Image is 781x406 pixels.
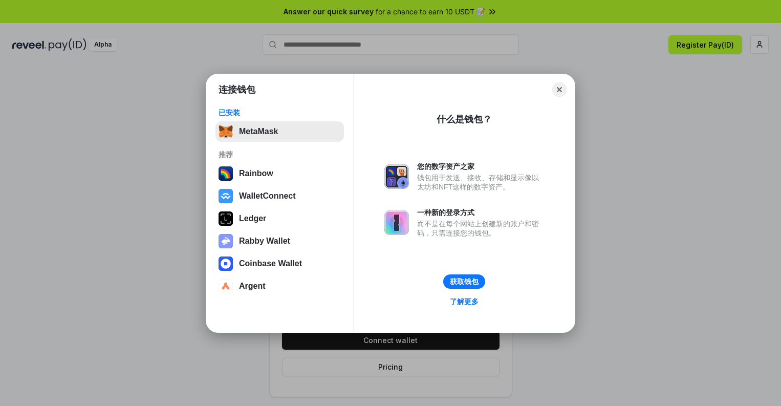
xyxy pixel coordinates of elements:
img: svg+xml,%3Csvg%20width%3D%2228%22%20height%3D%2228%22%20viewBox%3D%220%200%2028%2028%22%20fill%3D... [219,257,233,271]
button: Coinbase Wallet [215,253,344,274]
a: 了解更多 [444,295,485,308]
img: svg+xml,%3Csvg%20width%3D%2228%22%20height%3D%2228%22%20viewBox%3D%220%200%2028%2028%22%20fill%3D... [219,279,233,293]
div: 获取钱包 [450,277,479,286]
div: 什么是钱包？ [437,113,492,125]
img: svg+xml,%3Csvg%20fill%3D%22none%22%20height%3D%2233%22%20viewBox%3D%220%200%2035%2033%22%20width%... [219,124,233,139]
div: Ledger [239,214,266,223]
div: 了解更多 [450,297,479,306]
button: 获取钱包 [443,274,485,289]
button: WalletConnect [215,186,344,206]
img: svg+xml,%3Csvg%20xmlns%3D%22http%3A%2F%2Fwww.w3.org%2F2000%2Fsvg%22%20fill%3D%22none%22%20viewBox... [384,210,409,235]
div: 一种新的登录方式 [417,208,544,217]
button: Close [552,82,567,97]
div: 您的数字资产之家 [417,162,544,171]
div: Coinbase Wallet [239,259,302,268]
img: svg+xml,%3Csvg%20width%3D%22120%22%20height%3D%22120%22%20viewBox%3D%220%200%20120%20120%22%20fil... [219,166,233,181]
button: MetaMask [215,121,344,142]
div: Argent [239,282,266,291]
div: Rainbow [239,169,273,178]
button: Ledger [215,208,344,229]
div: 推荐 [219,150,341,159]
img: svg+xml,%3Csvg%20width%3D%2228%22%20height%3D%2228%22%20viewBox%3D%220%200%2028%2028%22%20fill%3D... [219,189,233,203]
img: svg+xml,%3Csvg%20xmlns%3D%22http%3A%2F%2Fwww.w3.org%2F2000%2Fsvg%22%20fill%3D%22none%22%20viewBox... [384,164,409,189]
button: Argent [215,276,344,296]
div: 钱包用于发送、接收、存储和显示像以太坊和NFT这样的数字资产。 [417,173,544,191]
div: 而不是在每个网站上创建新的账户和密码，只需连接您的钱包。 [417,219,544,238]
div: 已安装 [219,108,341,117]
div: MetaMask [239,127,278,136]
img: svg+xml,%3Csvg%20xmlns%3D%22http%3A%2F%2Fwww.w3.org%2F2000%2Fsvg%22%20fill%3D%22none%22%20viewBox... [219,234,233,248]
div: WalletConnect [239,191,296,201]
button: Rabby Wallet [215,231,344,251]
button: Rainbow [215,163,344,184]
div: Rabby Wallet [239,237,290,246]
h1: 连接钱包 [219,83,255,96]
img: svg+xml,%3Csvg%20xmlns%3D%22http%3A%2F%2Fwww.w3.org%2F2000%2Fsvg%22%20width%3D%2228%22%20height%3... [219,211,233,226]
